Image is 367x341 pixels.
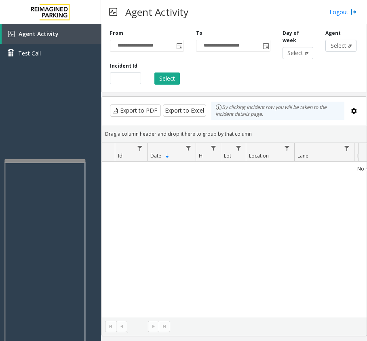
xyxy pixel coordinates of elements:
[224,152,231,159] span: Lot
[154,72,180,85] button: Select
[342,143,352,154] a: Lane Filter Menu
[102,127,367,141] div: Drag a column header and drop it here to group by that column
[102,143,367,317] div: Data table
[110,104,161,117] button: Export to PDF
[150,152,161,159] span: Date
[283,47,307,59] span: Select day...
[19,30,59,38] span: Agent Activity
[211,102,345,120] div: By clicking Incident row you will be taken to the incident details page.
[215,104,222,111] img: infoIcon.svg
[329,8,357,16] a: Logout
[18,49,41,58] span: Test Call
[135,143,146,154] a: Id Filter Menu
[261,40,270,51] span: Toggle popup
[249,152,269,159] span: Location
[175,40,183,51] span: Toggle popup
[233,143,244,154] a: Lot Filter Menu
[199,152,202,159] span: H
[163,104,206,117] button: Export to Excel
[110,30,123,37] label: From
[110,62,137,70] label: Incident Id
[208,143,219,154] a: H Filter Menu
[118,152,122,159] span: Id
[297,152,308,159] span: Lane
[109,2,117,22] img: pageIcon
[2,24,101,44] a: Agent Activity
[282,143,293,154] a: Location Filter Menu
[8,31,15,37] img: 'icon'
[164,153,171,159] span: Sortable
[183,143,194,154] a: Date Filter Menu
[325,30,341,37] label: Agent
[350,8,357,16] img: logout
[283,30,314,44] label: Day of week
[121,2,192,22] h3: Agent Activity
[326,40,350,51] span: Select agent...
[196,30,202,37] label: To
